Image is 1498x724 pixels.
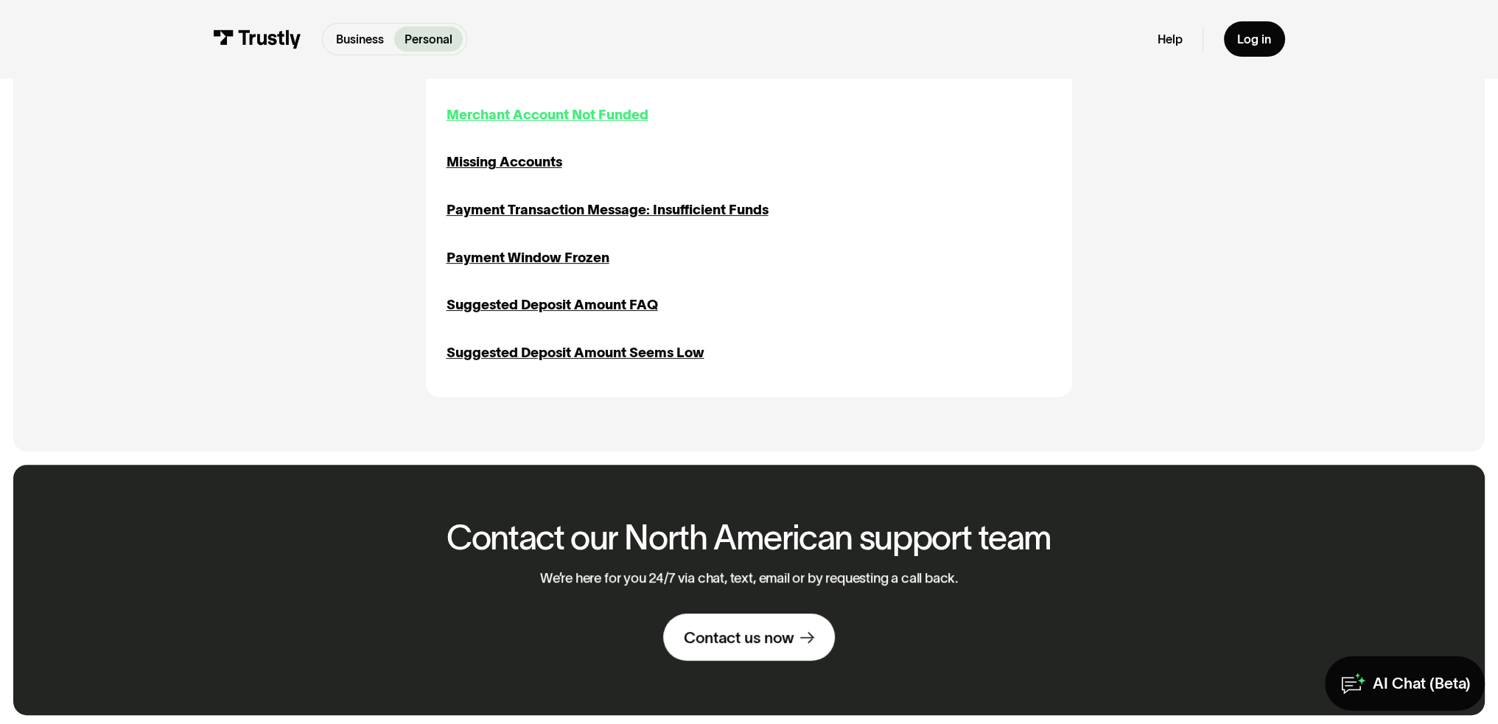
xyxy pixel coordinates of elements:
[447,295,658,315] a: Suggested Deposit Amount FAQ
[1224,21,1285,57] a: Log in
[336,30,384,48] p: Business
[326,27,395,51] a: Business
[540,570,958,586] p: We’re here for you 24/7 via chat, text, email or by requesting a call back.
[394,27,463,51] a: Personal
[1373,673,1471,693] div: AI Chat (Beta)
[447,105,648,125] a: Merchant Account Not Funded
[684,628,794,647] div: Contact us now
[1237,32,1271,47] div: Log in
[405,30,452,48] p: Personal
[447,342,704,363] a: Suggested Deposit Amount Seems Low
[663,614,834,661] a: Contact us now
[447,247,609,268] a: Payment Window Frozen
[447,152,562,172] a: Missing Accounts
[1157,32,1182,47] a: Help
[1325,656,1484,711] a: AI Chat (Beta)
[447,519,1051,557] h2: Contact our North American support team
[447,200,769,220] a: Payment Transaction Message: Insufficient Funds
[213,29,301,48] img: Trustly Logo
